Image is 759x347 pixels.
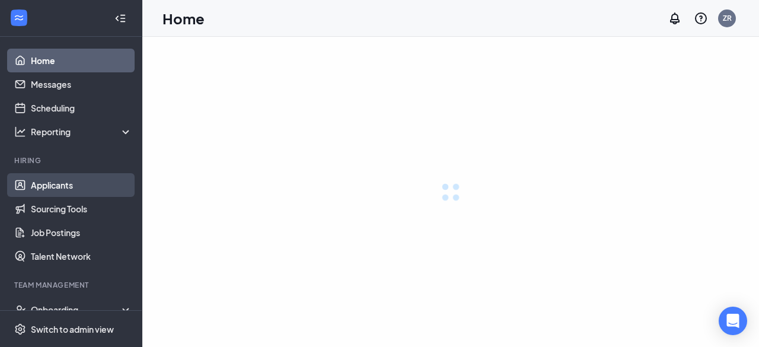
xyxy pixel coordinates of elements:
svg: UserCheck [14,304,26,316]
h1: Home [162,8,205,28]
div: Reporting [31,126,133,138]
div: Switch to admin view [31,323,114,335]
a: Applicants [31,173,132,197]
a: Scheduling [31,96,132,120]
svg: Notifications [668,11,682,26]
div: Open Intercom Messenger [719,307,747,335]
svg: Settings [14,323,26,335]
a: Talent Network [31,244,132,268]
div: Onboarding [31,304,133,316]
svg: Collapse [114,12,126,24]
div: Team Management [14,280,130,290]
a: Home [31,49,132,72]
div: Hiring [14,155,130,165]
div: ZR [723,13,732,23]
a: Job Postings [31,221,132,244]
a: Messages [31,72,132,96]
svg: QuestionInfo [694,11,708,26]
svg: Analysis [14,126,26,138]
svg: WorkstreamLogo [13,12,25,24]
a: Sourcing Tools [31,197,132,221]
